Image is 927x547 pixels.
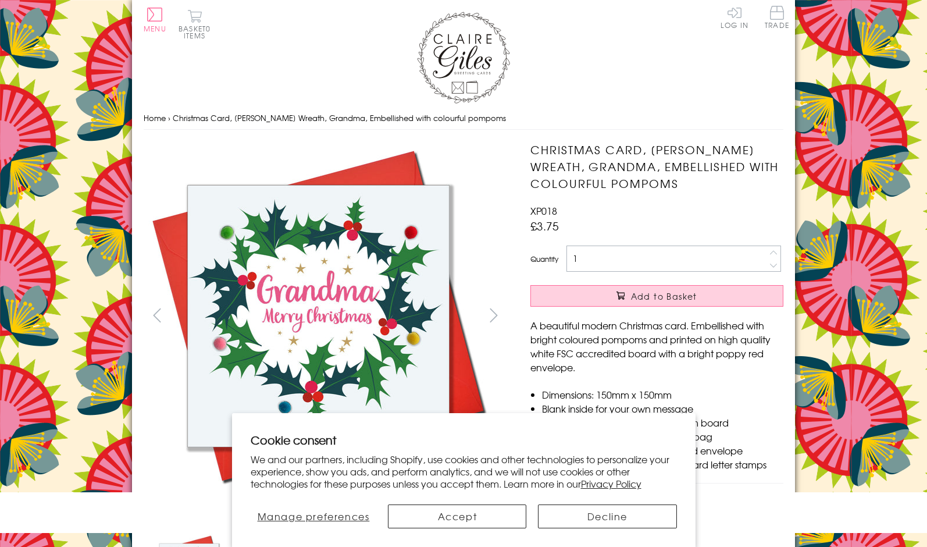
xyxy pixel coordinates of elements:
button: prev [144,302,170,328]
button: Basket0 items [179,9,211,39]
span: 0 items [184,23,211,41]
h1: Christmas Card, [PERSON_NAME] Wreath, Grandma, Embellished with colourful pompoms [530,141,783,191]
span: Menu [144,23,166,34]
button: Manage preferences [251,505,377,528]
button: Menu [144,8,166,32]
span: › [168,112,170,123]
p: A beautiful modern Christmas card. Embellished with bright coloured pompoms and printed on high q... [530,318,783,374]
img: Claire Giles Greetings Cards [417,12,510,104]
li: Dimensions: 150mm x 150mm [542,388,783,402]
button: Decline [538,505,676,528]
button: next [481,302,507,328]
button: Accept [388,505,526,528]
span: Add to Basket [631,290,697,302]
a: Home [144,112,166,123]
span: Trade [765,6,789,29]
a: Log In [721,6,748,29]
p: We and our partners, including Shopify, use cookies and other technologies to personalize your ex... [251,453,677,489]
h2: Cookie consent [251,432,677,448]
a: Privacy Policy [581,477,641,491]
span: XP018 [530,204,557,218]
span: Christmas Card, [PERSON_NAME] Wreath, Grandma, Embellished with colourful pompoms [173,112,506,123]
label: Quantity [530,254,558,264]
span: £3.75 [530,218,559,234]
span: Manage preferences [258,509,370,523]
li: Blank inside for your own message [542,402,783,415]
img: Christmas Card, Holly Wreath, Grandma, Embellished with colourful pompoms [507,141,856,491]
img: Christmas Card, Holly Wreath, Grandma, Embellished with colourful pompoms [144,141,493,491]
button: Add to Basket [530,285,783,307]
a: Trade [765,6,789,31]
nav: breadcrumbs [144,106,783,130]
